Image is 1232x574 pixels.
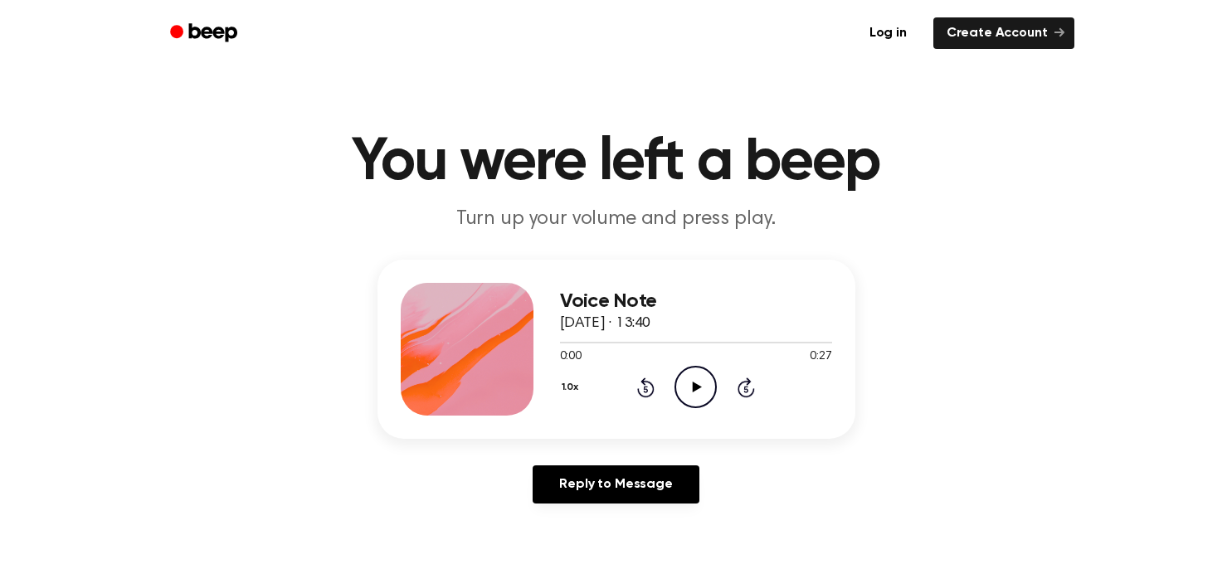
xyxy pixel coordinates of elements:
[298,206,935,233] p: Turn up your volume and press play.
[192,133,1041,192] h1: You were left a beep
[810,348,831,366] span: 0:27
[933,17,1074,49] a: Create Account
[560,373,585,401] button: 1.0x
[560,348,582,366] span: 0:00
[853,14,923,52] a: Log in
[560,290,832,313] h3: Voice Note
[533,465,699,503] a: Reply to Message
[158,17,252,50] a: Beep
[560,316,651,331] span: [DATE] · 13:40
